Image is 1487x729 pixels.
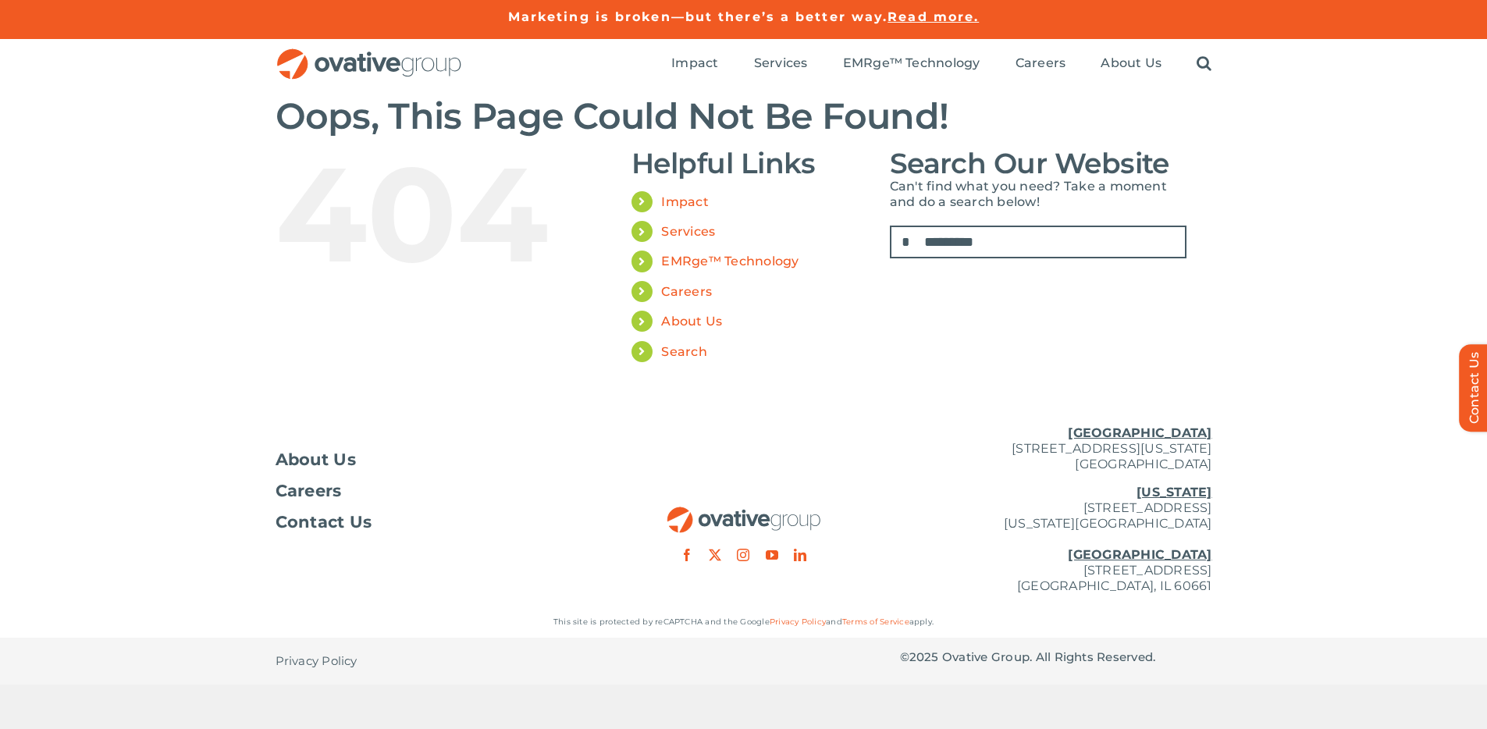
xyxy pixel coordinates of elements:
[909,649,939,664] span: 2025
[661,194,708,209] a: Impact
[671,55,718,71] span: Impact
[276,483,588,499] a: Careers
[661,254,799,268] a: EMRge™ Technology
[276,614,1212,630] p: This site is protected by reCAPTCHA and the Google and apply.
[842,617,909,627] a: Terms of Service
[661,344,706,359] a: Search
[754,55,808,73] a: Services
[276,452,588,468] a: About Us
[681,549,693,561] a: facebook
[276,452,357,468] span: About Us
[276,514,372,530] span: Contact Us
[888,9,979,24] a: Read more.
[900,485,1212,594] p: [STREET_ADDRESS] [US_STATE][GEOGRAPHIC_DATA] [STREET_ADDRESS] [GEOGRAPHIC_DATA], IL 60661
[276,483,342,499] span: Careers
[671,39,1211,89] nav: Menu
[276,653,358,669] span: Privacy Policy
[666,505,822,520] a: OG_Full_horizontal_RGB
[766,549,778,561] a: youtube
[1137,485,1211,500] u: [US_STATE]
[1068,547,1211,562] u: [GEOGRAPHIC_DATA]
[890,226,923,258] input: Search
[631,148,866,179] h3: Helpful Links
[890,179,1186,210] p: Can't find what you need? Take a moment and do a search below!
[1068,425,1211,440] u: [GEOGRAPHIC_DATA]
[843,55,980,73] a: EMRge™ Technology
[276,47,463,62] a: OG_Full_horizontal_RGB
[276,452,588,530] nav: Footer Menu
[794,549,806,561] a: linkedin
[754,55,808,71] span: Services
[661,284,712,299] a: Careers
[709,549,721,561] a: twitter
[890,226,1186,258] input: Search...
[1016,55,1066,73] a: Careers
[843,55,980,71] span: EMRge™ Technology
[1101,55,1161,73] a: About Us
[276,148,572,280] div: 404
[276,638,358,685] a: Privacy Policy
[1197,55,1211,73] a: Search
[900,425,1212,472] p: [STREET_ADDRESS][US_STATE] [GEOGRAPHIC_DATA]
[276,97,1212,136] h2: Oops, This Page Could Not Be Found!
[1101,55,1161,71] span: About Us
[276,514,588,530] a: Contact Us
[661,224,715,239] a: Services
[508,9,888,24] a: Marketing is broken—but there’s a better way.
[671,55,718,73] a: Impact
[770,617,826,627] a: Privacy Policy
[890,148,1186,179] h3: Search Our Website
[661,314,722,329] a: About Us
[737,549,749,561] a: instagram
[276,638,588,685] nav: Footer - Privacy Policy
[1016,55,1066,71] span: Careers
[900,649,1212,665] p: © Ovative Group. All Rights Reserved.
